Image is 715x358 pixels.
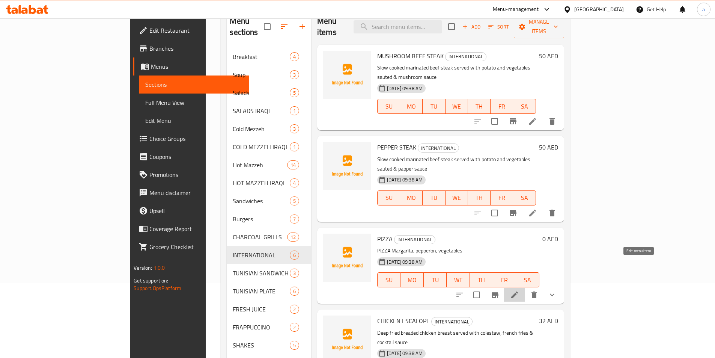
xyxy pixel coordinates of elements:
[233,142,289,151] span: COLD MEZZEH IRAQI
[227,210,311,228] div: Burgers7
[377,272,400,287] button: SU
[494,192,510,203] span: FR
[528,117,537,126] a: Edit menu item
[233,160,287,169] span: Hot Mazzeh
[134,283,181,293] a: Support.OpsPlatform
[227,174,311,192] div: HOT MAZZEH IRAQI4
[290,107,299,115] span: 1
[446,190,468,205] button: WE
[323,142,371,190] img: PEPPER STEAK
[227,138,311,156] div: COLD MEZZEH IRAQI1
[394,235,435,244] div: INTERNATIONAL
[486,286,504,304] button: Branch-specific-item
[149,224,243,233] span: Coverage Report
[290,306,299,313] span: 2
[290,323,299,332] div: items
[400,190,423,205] button: MO
[290,178,299,187] div: items
[323,51,371,99] img: MUSHROOM BEEF STEAK
[290,252,299,259] span: 6
[133,220,249,238] a: Coverage Report
[471,192,488,203] span: TH
[145,98,243,107] span: Full Menu View
[400,272,424,287] button: MO
[525,286,543,304] button: delete
[394,235,435,244] span: INTERNATIONAL
[290,214,299,224] div: items
[504,204,522,222] button: Branch-specific-item
[543,204,561,222] button: delete
[377,99,400,114] button: SU
[227,318,311,336] div: FRAPPUCCINO2
[516,192,533,203] span: SA
[424,272,447,287] button: TU
[528,208,537,218] a: Edit menu item
[149,206,243,215] span: Upsell
[227,66,311,84] div: Soup3
[133,130,249,148] a: Choice Groups
[494,101,510,112] span: FR
[227,156,311,174] div: Hot Mazzeh14
[133,57,249,76] a: Menus
[233,251,289,260] span: INTERNATIONAL
[233,124,289,133] span: Cold Mezzeh
[290,341,299,350] div: items
[133,39,249,57] a: Branches
[487,113,503,129] span: Select to update
[227,120,311,138] div: Cold Mezzeh3
[450,275,467,285] span: WE
[290,269,299,278] div: items
[227,48,311,66] div: Breakfast4
[519,275,536,285] span: SA
[227,228,311,246] div: CHARCOAL GRILLS12
[468,190,491,205] button: TH
[149,170,243,179] span: Promotions
[574,5,624,14] div: [GEOGRAPHIC_DATA]
[227,282,311,300] div: TUNISIAN PLATE6
[377,63,536,82] p: Slow cooked marinated beef steak served with potato and vegetables sauted & mushroom sauce
[290,196,299,205] div: items
[233,70,289,79] div: Soup
[290,124,299,133] div: items
[449,192,465,203] span: WE
[227,84,311,102] div: Salads5
[400,99,423,114] button: MO
[134,263,152,273] span: Version:
[290,288,299,295] span: 6
[384,176,426,183] span: [DATE] 09:38 AM
[543,286,561,304] button: show more
[418,144,459,153] span: INTERNATIONAL
[233,287,289,296] span: TUNISIAN PLATE
[275,18,293,36] span: Sort sections
[290,216,299,223] span: 7
[427,275,444,285] span: TU
[381,192,397,203] span: SU
[288,234,299,241] span: 12
[139,112,249,130] a: Edit Menu
[403,101,420,112] span: MO
[287,160,299,169] div: items
[377,328,536,347] p: Deep fried breaded chicken breast served with colestaw, french fries & cocktail sauce
[384,258,426,266] span: [DATE] 09:38 AM
[233,269,289,278] div: TUNISIAN SANDWICH
[233,341,289,350] span: SHAKES
[149,152,243,161] span: Coupons
[290,342,299,349] span: 5
[139,76,249,94] a: Sections
[516,272,539,287] button: SA
[290,251,299,260] div: items
[233,323,289,332] span: FRAPPUCCINO
[139,94,249,112] a: Full Menu View
[539,51,558,61] h6: 50 AED
[493,272,516,287] button: FR
[133,166,249,184] a: Promotions
[426,192,442,203] span: TU
[513,99,536,114] button: SA
[447,272,470,287] button: WE
[227,102,311,120] div: SALADS IRAQI1
[403,192,420,203] span: MO
[423,190,445,205] button: TU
